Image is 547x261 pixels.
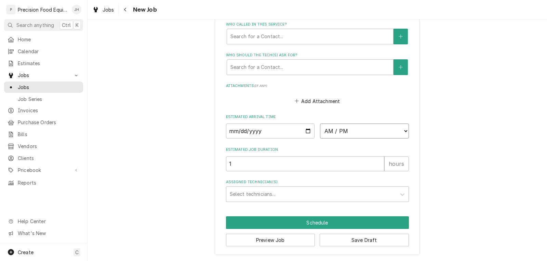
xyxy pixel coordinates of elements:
[18,143,80,150] span: Vendors
[226,53,409,75] div: Who should the tech(s) ask for?
[320,124,409,139] select: Time Select
[62,21,71,29] span: Ctrl
[120,4,131,15] button: Navigate back
[226,234,315,246] button: Preview Job
[18,249,34,255] span: Create
[16,21,54,29] span: Search anything
[4,177,83,188] a: Reports
[131,5,157,14] span: New Job
[4,129,83,140] a: Bills
[4,46,83,57] a: Calendar
[226,22,409,44] div: Who called in this service?
[18,107,80,114] span: Invoices
[4,216,83,227] a: Go to Help Center
[72,5,81,14] div: Jason Hertel's Avatar
[4,141,83,152] a: Vendors
[72,5,81,14] div: JH
[75,249,79,256] span: C
[4,93,83,105] a: Job Series
[393,59,408,75] button: Create New Contact
[18,218,79,225] span: Help Center
[18,36,80,43] span: Home
[226,53,409,58] label: Who should the tech(s) ask for?
[4,34,83,45] a: Home
[226,22,409,27] label: Who called in this service?
[399,65,403,70] svg: Create New Contact
[18,119,80,126] span: Purchase Orders
[254,84,267,88] span: ( if any )
[320,234,409,246] button: Save Draft
[18,84,80,91] span: Jobs
[4,58,83,69] a: Estimates
[226,114,409,139] div: Estimated Arrival Time
[18,155,80,162] span: Clients
[18,60,80,67] span: Estimates
[4,228,83,239] a: Go to What's New
[18,230,79,237] span: What's New
[226,229,409,246] div: Button Group Row
[4,82,83,93] a: Jobs
[226,216,409,229] div: Button Group Row
[226,147,409,153] label: Estimated Job Duration
[226,147,409,171] div: Estimated Job Duration
[18,179,80,186] span: Reports
[4,164,83,176] a: Go to Pricebook
[4,153,83,164] a: Clients
[18,166,69,174] span: Pricebook
[76,21,79,29] span: K
[393,29,408,44] button: Create New Contact
[226,83,409,89] label: Attachments
[399,34,403,39] svg: Create New Contact
[226,216,409,246] div: Button Group
[226,124,315,139] input: Date
[6,5,16,14] div: P
[18,48,80,55] span: Calendar
[18,96,80,103] span: Job Series
[18,72,69,79] span: Jobs
[293,96,341,106] button: Add Attachment
[226,114,409,120] label: Estimated Arrival Time
[226,216,409,229] button: Schedule
[384,156,409,171] div: hours
[90,4,117,15] a: Jobs
[4,70,83,81] a: Go to Jobs
[4,117,83,128] a: Purchase Orders
[4,19,83,31] button: Search anythingCtrlK
[18,131,80,138] span: Bills
[226,179,409,185] label: Assigned Technician(s)
[4,105,83,116] a: Invoices
[103,6,114,13] span: Jobs
[226,83,409,106] div: Attachments
[226,179,409,202] div: Assigned Technician(s)
[18,6,68,13] div: Precision Food Equipment LLC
